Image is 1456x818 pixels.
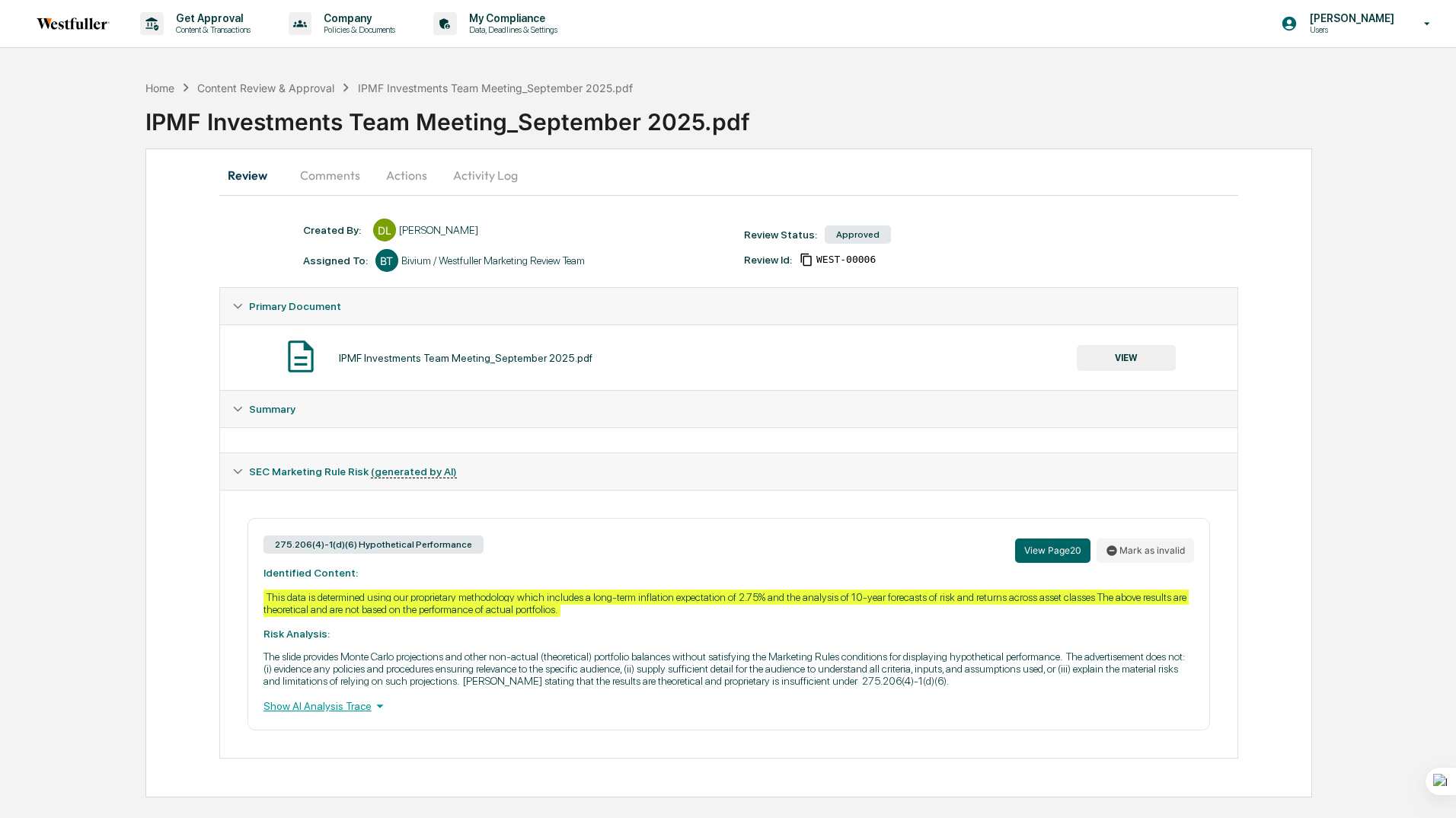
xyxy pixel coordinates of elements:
[373,219,396,241] div: DL
[37,18,110,30] img: logo
[219,157,1238,193] div: secondary tabs example
[263,590,1189,617] div: This data is determined using our proprietary methodology which includes a long-term inflation ex...
[263,567,358,579] strong: Identified Content:
[1077,345,1176,371] button: VIEW
[457,12,565,24] p: My Compliance
[220,391,1237,427] div: Summary
[288,157,372,193] button: Comments
[399,224,478,236] div: [PERSON_NAME]
[220,324,1237,390] div: Primary Document
[263,650,1194,687] p: The slide provides Monte Carlo projections and other non-actual (theoretical) portfolio balances ...
[263,628,330,640] strong: Risk Analysis:
[457,24,565,35] p: Data, Deadlines & Settings
[816,254,876,266] span: 6f61c34c-3b01-4d45-bf23-7da346ec5513
[145,96,1456,136] div: IPMF Investments Team Meeting_September 2025.pdf
[249,403,295,415] span: Summary
[220,427,1237,452] div: Summary
[263,698,1194,714] div: Show AI Analysis Trace
[375,249,398,272] div: BT
[220,288,1237,324] div: Primary Document
[249,465,457,478] span: SEC Marketing Rule Risk
[401,254,585,267] div: Bivium / Westfuller Marketing Review Team
[164,24,258,35] p: Content & Transactions
[220,490,1237,758] div: SEC Marketing Rule Risk (generated by AI)
[303,254,368,267] div: Assigned To:
[145,81,174,94] div: Home
[303,224,366,236] div: Created By: ‎ ‎
[249,300,341,312] span: Primary Document
[263,535,484,554] div: 275.206(4)-1(d)(6) Hypothetical Performance
[358,81,633,94] div: IPMF Investments Team Meeting_September 2025.pdf
[441,157,530,193] button: Activity Log
[311,12,403,24] p: Company
[311,24,403,35] p: Policies & Documents
[825,225,891,244] div: Approved
[1015,538,1090,563] button: View Page20
[164,12,258,24] p: Get Approval
[219,157,288,193] button: Review
[744,254,792,266] div: Review Id:
[1298,24,1402,35] p: Users
[1298,12,1402,24] p: [PERSON_NAME]
[371,465,457,478] u: (generated by AI)
[1097,538,1194,563] button: Mark as invalid
[197,81,334,94] div: Content Review & Approval
[744,228,817,241] div: Review Status:
[220,453,1237,490] div: SEC Marketing Rule Risk (generated by AI)
[282,337,320,375] img: Document Icon
[372,157,441,193] button: Actions
[339,352,592,364] div: IPMF Investments Team Meeting_September 2025.pdf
